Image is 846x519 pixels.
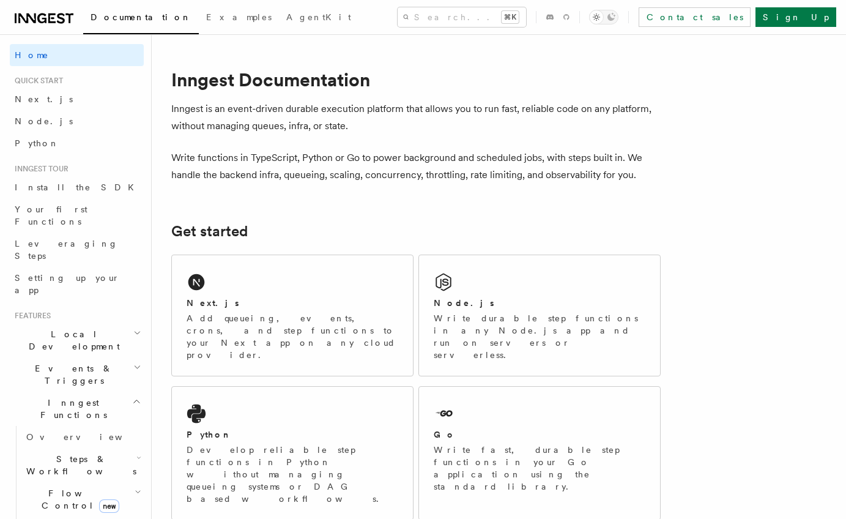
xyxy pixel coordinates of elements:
[83,4,199,34] a: Documentation
[15,204,87,226] span: Your first Functions
[10,44,144,66] a: Home
[10,88,144,110] a: Next.js
[755,7,836,27] a: Sign Up
[187,428,232,441] h2: Python
[418,255,661,376] a: Node.jsWrite durable step functions in any Node.js app and run on servers or serverless.
[15,239,118,261] span: Leveraging Steps
[171,255,414,376] a: Next.jsAdd queueing, events, crons, and step functions to your Next app on any cloud provider.
[10,357,144,392] button: Events & Triggers
[10,198,144,233] a: Your first Functions
[434,312,645,361] p: Write durable step functions in any Node.js app and run on servers or serverless.
[434,428,456,441] h2: Go
[15,94,73,104] span: Next.js
[434,444,645,493] p: Write fast, durable step functions in your Go application using the standard library.
[187,297,239,309] h2: Next.js
[171,100,661,135] p: Inngest is an event-driven durable execution platform that allows you to run fast, reliable code ...
[589,10,618,24] button: Toggle dark mode
[187,444,398,505] p: Develop reliable step functions in Python without managing queueing systems or DAG based workflows.
[502,11,519,23] kbd: ⌘K
[21,487,135,512] span: Flow Control
[639,7,751,27] a: Contact sales
[15,138,59,148] span: Python
[398,7,526,27] button: Search...⌘K
[10,164,69,174] span: Inngest tour
[286,12,351,22] span: AgentKit
[21,426,144,448] a: Overview
[10,311,51,321] span: Features
[10,392,144,426] button: Inngest Functions
[15,116,73,126] span: Node.js
[21,453,136,477] span: Steps & Workflows
[187,312,398,361] p: Add queueing, events, crons, and step functions to your Next app on any cloud provider.
[21,448,144,482] button: Steps & Workflows
[15,182,141,192] span: Install the SDK
[10,362,133,387] span: Events & Triggers
[15,49,49,61] span: Home
[206,12,272,22] span: Examples
[171,149,661,184] p: Write functions in TypeScript, Python or Go to power background and scheduled jobs, with steps bu...
[10,110,144,132] a: Node.js
[91,12,191,22] span: Documentation
[199,4,279,33] a: Examples
[26,432,152,442] span: Overview
[15,273,120,295] span: Setting up your app
[10,233,144,267] a: Leveraging Steps
[171,223,248,240] a: Get started
[434,297,494,309] h2: Node.js
[10,76,63,86] span: Quick start
[21,482,144,517] button: Flow Controlnew
[10,267,144,301] a: Setting up your app
[279,4,358,33] a: AgentKit
[10,397,132,421] span: Inngest Functions
[10,323,144,357] button: Local Development
[10,132,144,154] a: Python
[10,176,144,198] a: Install the SDK
[99,499,119,513] span: new
[10,328,133,353] span: Local Development
[171,69,661,91] h1: Inngest Documentation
